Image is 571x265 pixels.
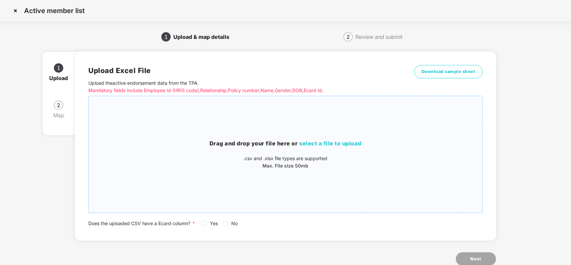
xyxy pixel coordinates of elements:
[24,7,85,15] p: Active member list
[173,31,235,42] div: Upload & map details
[89,96,482,213] span: Drag and drop your file here orselect a file to upload.csv and .xlsx file types are supportedMax....
[88,87,400,94] p: Mandatory fields include Employee Id (HRIS code), Relationship, Policy number, Name, Gender, DOB,...
[88,65,400,76] h2: Upload Excel File
[207,220,221,227] span: Yes
[88,79,400,94] p: Upload the active endorsement data from the TPA .
[89,162,482,170] p: Max. File size 50mb
[164,34,168,40] span: 1
[300,140,362,147] span: select a file to upload
[57,65,60,71] span: 1
[355,31,402,42] div: Review and submit
[53,110,70,121] div: Map
[88,220,482,227] div: Does the uploaded CSV have a Ecard column?
[229,220,240,227] span: No
[346,34,350,40] span: 2
[57,103,60,108] span: 2
[10,5,21,16] img: svg+xml;base64,PHN2ZyBpZD0iQ3Jvc3MtMzJ4MzIiIHhtbG5zPSJodHRwOi8vd3d3LnczLm9yZy8yMDAwL3N2ZyIgd2lkdG...
[49,73,73,83] div: Upload
[414,65,483,78] button: Download sample sheet
[89,139,482,148] h3: Drag and drop your file here or
[89,155,482,162] p: .csv and .xlsx file types are supported
[421,68,476,75] span: Download sample sheet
